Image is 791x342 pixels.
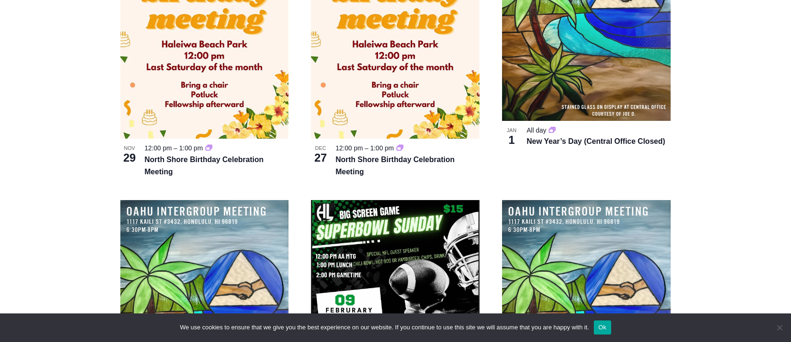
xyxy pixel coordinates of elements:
[775,323,784,332] span: No
[174,144,177,152] span: –
[335,156,454,176] a: North Shore Birthday Celebration Meeting
[526,126,546,134] time: All day
[206,144,212,152] a: Event series: North Shore Birthday Celebration Meeting
[180,323,589,332] span: We use cookies to ensure that we give you the best experience on our website. If you continue to ...
[502,126,521,134] span: Jan
[502,132,521,148] span: 1
[145,144,172,152] time: 12:00 pm
[311,144,330,152] span: Dec
[365,144,369,152] span: –
[370,144,394,152] time: 1:00 pm
[549,126,555,134] a: Event series: New Year’s Day (Central Office Closed)
[594,320,611,335] button: Ok
[397,144,403,152] a: Event series: North Shore Birthday Celebration Meeting
[311,150,330,166] span: 27
[120,144,139,152] span: Nov
[179,144,203,152] time: 1:00 pm
[145,156,264,176] a: North Shore Birthday Celebration Meeting
[335,144,362,152] time: 12:00 pm
[526,137,665,145] a: New Year’s Day (Central Office Closed)
[120,150,139,166] span: 29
